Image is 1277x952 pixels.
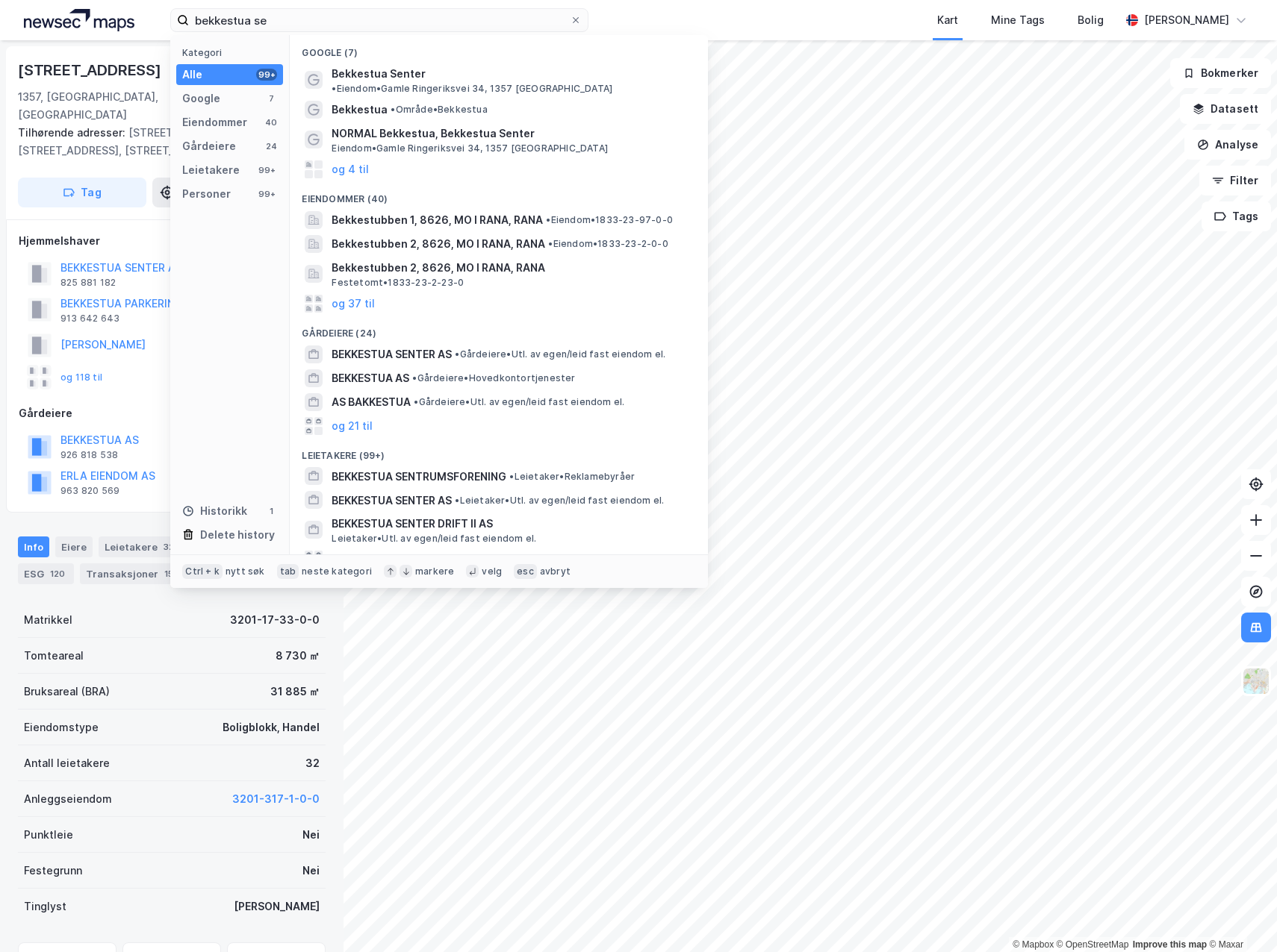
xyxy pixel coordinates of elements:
div: velg [482,566,502,577]
div: Eiendommer (40) [290,181,708,208]
span: Bekkestua Senter [332,65,426,83]
span: Leietaker • Utl. av egen/leid fast eiendom el. [332,533,536,545]
div: Eiendomstype [24,718,99,736]
img: Z [1242,667,1270,695]
span: • [548,238,553,249]
div: 151 [161,566,180,581]
div: neste kategori [302,566,372,577]
div: Eiere [55,536,93,557]
div: Mine Tags [991,11,1045,29]
div: 24 [265,140,277,152]
span: • [412,372,417,383]
span: Eiendom • Gamle Ringeriksvei 34, 1357 [GEOGRAPHIC_DATA] [332,143,608,154]
div: 8 730 ㎡ [276,647,320,665]
button: og 96 til [332,551,375,569]
a: Mapbox [1013,939,1054,950]
button: og 4 til [332,160,369,178]
div: Leietakere [182,161,240,179]
button: 3201-317-1-0-0 [232,790,320,808]
div: Google (7) [290,35,708,62]
div: Tinglyst [24,898,66,915]
div: ESG [18,563,74,584]
div: Gårdeiere [19,404,325,422]
input: Søk på adresse, matrikkel, gårdeiere, leietakere eller personer [189,9,570,31]
div: Leietakere [99,536,183,557]
div: 1 [265,505,277,517]
div: Anleggseiendom [24,790,112,808]
div: Transaksjoner [80,563,186,584]
div: Bruksareal (BRA) [24,683,110,701]
a: OpenStreetMap [1057,939,1129,950]
button: Filter [1199,166,1271,195]
div: tab [277,564,299,579]
span: BEKKESTUA SENTER DRIFT II AS [332,515,690,533]
span: • [332,83,336,94]
span: Bekkestubben 2, 8626, MO I RANA, RANA [332,259,690,277]
div: Hjemmelshaver [19,232,325,250]
button: Analyse [1184,130,1271,160]
div: Tomteareal [24,647,84,665]
div: 963 820 569 [60,485,119,497]
span: Gårdeiere • Utl. av egen/leid fast eiendom el. [414,396,624,408]
span: Bekkestubben 2, 8626, MO I RANA, RANA [332,235,545,253]
span: Eiendom • 1833-23-97-0-0 [546,214,673,226]
span: Område • Bekkestua [391,104,487,116]
span: NORMAL Bekkestua, Bekkestua Senter [332,125,690,143]
div: esc [514,564,537,579]
div: Alle [182,66,202,84]
div: 32 [305,754,320,772]
div: avbryt [540,566,571,577]
div: 825 881 182 [60,277,116,289]
div: Gårdeiere [182,137,236,155]
div: Nei [302,826,320,844]
div: [STREET_ADDRESS] [18,58,164,82]
button: og 37 til [332,295,375,313]
span: Eiendom • 1833-23-2-0-0 [548,238,668,250]
span: Bekkestubben 1, 8626, MO I RANA, RANA [332,211,543,229]
div: Punktleie [24,826,73,844]
div: markere [415,566,454,577]
button: Bokmerker [1170,58,1271,88]
span: BEKKESTUA AS [332,369,409,387]
div: Ctrl + k [182,564,223,579]
span: Leietaker • Utl. av egen/leid fast eiendom el. [455,495,664,507]
span: Eiendom • Gamle Ringeriksvei 34, 1357 [GEOGRAPHIC_DATA] [332,83,612,95]
div: 3201-17-33-0-0 [230,611,320,629]
span: • [509,471,514,482]
div: Bolig [1078,11,1104,29]
div: [PERSON_NAME] [234,898,320,915]
div: 99+ [256,188,277,200]
div: Boligblokk, Handel [223,718,320,736]
span: • [546,214,550,225]
div: Matrikkel [24,611,72,629]
button: Tags [1202,201,1271,231]
span: Tilhørende adresser: [18,126,128,139]
div: 1357, [GEOGRAPHIC_DATA], [GEOGRAPHIC_DATA] [18,88,212,124]
div: 31 885 ㎡ [270,683,320,701]
div: Kontrollprogram for chat [1202,880,1277,952]
iframe: Chat Widget [1202,880,1277,952]
button: Tag [18,178,146,207]
div: 32 [161,539,177,554]
div: [PERSON_NAME] [1144,11,1229,29]
span: Bekkestua [332,101,388,119]
span: • [455,348,459,360]
div: 120 [47,566,68,581]
img: logo.a4113a55bc3d86da70a041830d287a7e.svg [24,9,134,31]
button: Datasett [1180,94,1271,124]
div: 99+ [256,69,277,81]
span: • [455,495,459,506]
div: Kart [937,11,958,29]
button: og 21 til [332,417,373,435]
div: nytt søk [226,566,265,577]
div: Eiendommer [182,113,247,131]
div: 40 [265,116,277,128]
div: 99+ [256,164,277,176]
div: 7 [265,93,277,104]
span: Festetomt • 1833-23-2-23-0 [332,277,464,289]
div: Historikk [182,502,247,520]
a: Improve this map [1133,939,1207,950]
div: Leietakere (99+) [290,438,708,465]
div: Kategori [182,47,283,58]
span: AS BAKKESTUA [332,393,411,411]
